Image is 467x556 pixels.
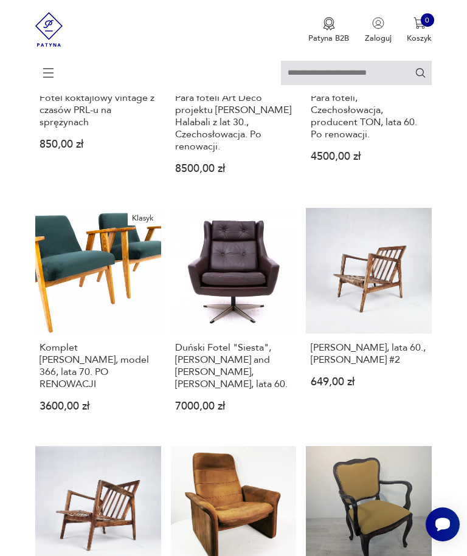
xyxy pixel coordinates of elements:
[308,17,349,44] button: Patyna B2B
[175,341,292,390] h3: Duński Fotel "Siesta", [PERSON_NAME] and [PERSON_NAME], [PERSON_NAME], lata 60.
[175,92,292,153] h3: Para foteli Art Deco projektu [PERSON_NAME] Halabali z lat 30., Czechosłowacja. Po renowacji.
[171,208,297,430] a: Duński Fotel "Siesta", Erhardsen and Andersen, Dania, lata 60.Duński Fotel "Siesta", [PERSON_NAME...
[308,33,349,44] p: Patyna B2B
[40,341,157,390] h3: Komplet [PERSON_NAME], model 366, lata 70. PO RENOWACJI
[365,17,392,44] button: Zaloguj
[365,33,392,44] p: Zaloguj
[311,341,428,366] h3: [PERSON_NAME], lata 60., [PERSON_NAME] #2
[311,153,428,162] p: 4500,00 zł
[323,17,335,30] img: Ikona medalu
[40,140,157,149] p: 850,00 zł
[426,507,460,541] iframe: Smartsupp widget button
[175,402,292,411] p: 7000,00 zł
[35,208,161,430] a: KlasykKomplet foteli Chierowskiego, model 366, lata 70. PO RENOWACJIKomplet [PERSON_NAME], model ...
[372,17,384,29] img: Ikonka użytkownika
[40,92,157,128] h3: Fotel koktajlowy vintage z czasów PRL-u na sprężynach
[175,165,292,174] p: 8500,00 zł
[311,92,428,140] h3: Para foteli, Czechosłowacja, producent TON, lata 60. Po renowacji.
[311,378,428,387] p: 649,00 zł
[306,208,432,430] a: Fotel Stefan, lata 60., Zenon Bączyk #2[PERSON_NAME], lata 60., [PERSON_NAME] #2649,00 zł
[421,13,434,27] div: 0
[413,17,426,29] img: Ikona koszyka
[308,17,349,44] a: Ikona medaluPatyna B2B
[415,67,426,78] button: Szukaj
[407,33,432,44] p: Koszyk
[407,17,432,44] button: 0Koszyk
[40,402,157,411] p: 3600,00 zł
